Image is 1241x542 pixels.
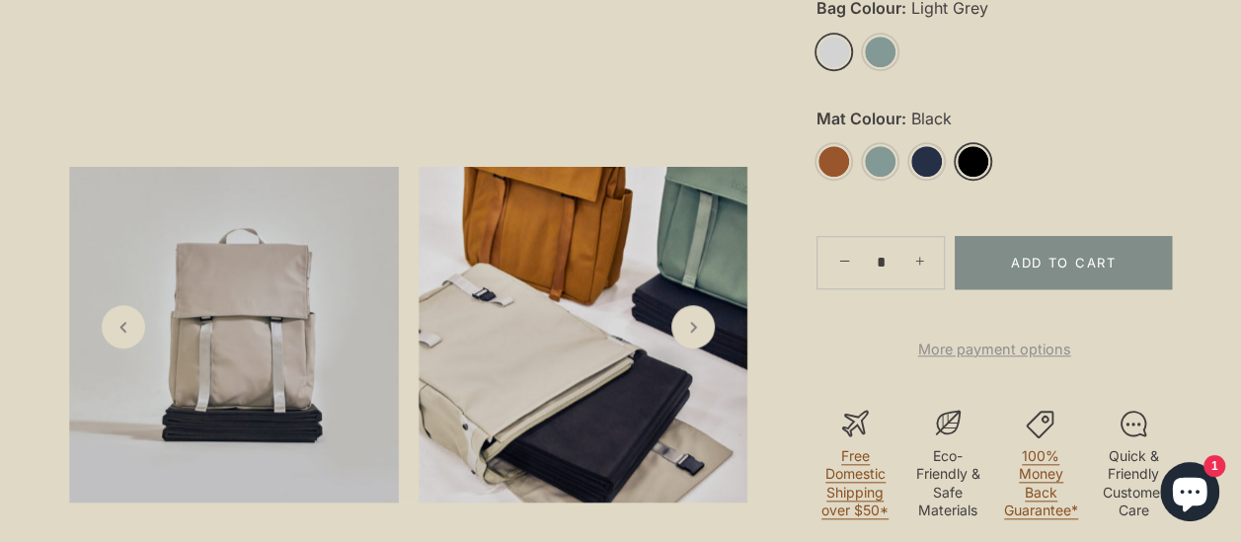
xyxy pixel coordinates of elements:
[816,144,851,179] a: Rust
[820,239,864,282] a: −
[1154,462,1225,526] inbox-online-store-chat: Shopify online store chat
[821,447,889,519] a: Free Domestic Shipping over $50*
[816,110,1172,128] label: Mat Colour:
[909,144,944,179] a: Midnight
[1004,447,1078,519] a: 100% Money Back Guarantee*
[865,235,896,290] input: Quantity
[816,338,1172,361] a: More payment options
[863,35,897,69] a: Sage
[1095,447,1172,519] p: Quick & Friendly Customer Care
[955,236,1172,289] button: Add to Cart
[863,144,897,179] a: Sage
[671,305,715,348] a: Next slide
[909,447,986,519] p: Eco-Friendly & Safe Materials
[956,144,990,179] a: Black
[102,305,145,348] a: Previous slide
[900,240,944,283] a: +
[816,35,851,69] a: Light Grey
[906,110,952,128] span: Black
